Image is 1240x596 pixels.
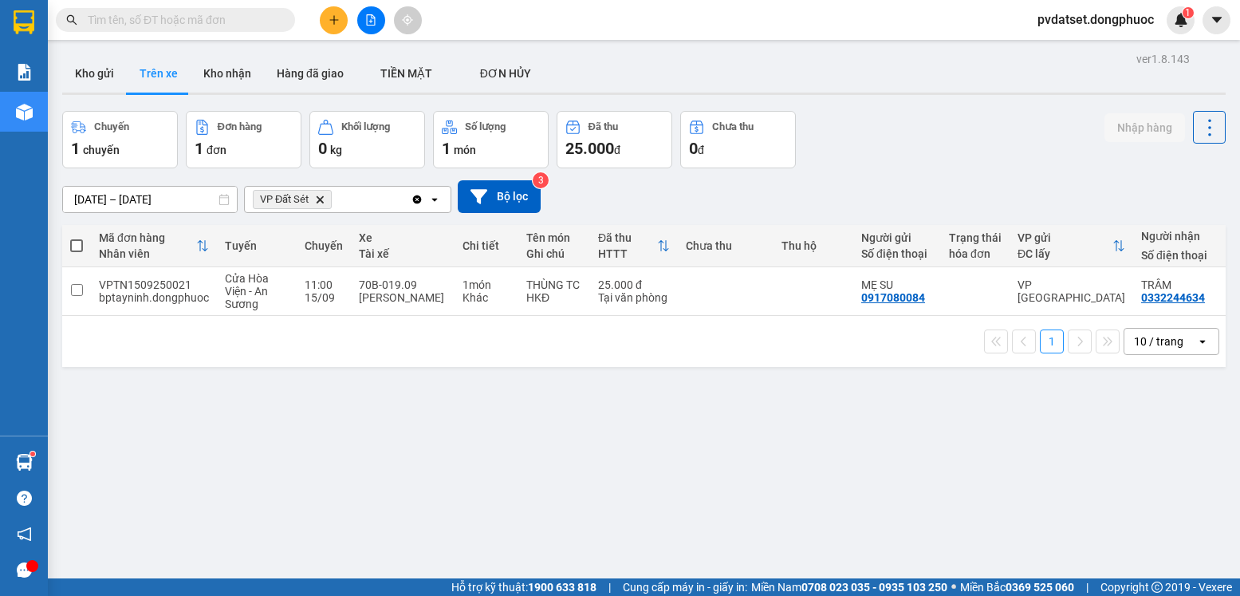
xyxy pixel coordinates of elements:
span: Cửa Hòa Viện - An Sương [225,272,269,310]
div: Ghi chú [526,247,582,260]
strong: 0708 023 035 - 0935 103 250 [801,581,947,594]
span: TIỀN MẶT [380,67,432,80]
div: 1 món [463,278,510,291]
svg: open [1196,335,1209,348]
div: ver 1.8.143 [1136,50,1190,68]
div: Chuyến [94,121,129,132]
span: 0 [318,139,327,158]
span: message [17,562,32,578]
span: món [454,144,476,156]
div: Chuyến [305,239,343,252]
sup: 1 [1183,7,1194,18]
button: Kho gửi [62,54,127,93]
span: 25.000 [565,139,614,158]
span: ⚪️ [951,584,956,590]
button: Đơn hàng1đơn [186,111,301,168]
span: ĐƠN HỦY [480,67,531,80]
img: warehouse-icon [16,454,33,471]
th: Toggle SortBy [91,225,217,267]
div: VP gửi [1018,231,1112,244]
span: đ [698,144,704,156]
button: Đã thu25.000đ [557,111,672,168]
button: caret-down [1203,6,1230,34]
button: Chưa thu0đ [680,111,796,168]
button: Bộ lọc [458,180,541,213]
span: pvdatset.dongphuoc [1025,10,1167,30]
div: 11:00 [305,278,343,291]
button: Hàng đã giao [264,54,356,93]
div: Số lượng [465,121,506,132]
div: Tên món [526,231,582,244]
span: đ [614,144,620,156]
div: ĐC lấy [1018,247,1112,260]
div: Người gửi [861,231,933,244]
span: chuyến [83,144,120,156]
span: | [608,578,611,596]
div: Xe [359,231,447,244]
svg: Clear all [411,193,423,206]
div: Số điện thoại [861,247,933,260]
strong: 0369 525 060 [1006,581,1074,594]
div: Trạng thái [949,231,1002,244]
div: Tại văn phòng [598,291,670,304]
span: Cung cấp máy in - giấy in: [623,578,747,596]
span: question-circle [17,491,32,506]
div: MẸ SU [861,278,933,291]
svg: Delete [315,195,325,204]
th: Toggle SortBy [590,225,678,267]
div: Thu hộ [781,239,845,252]
span: copyright [1151,582,1163,593]
input: Select a date range. [63,187,237,212]
span: | [1086,578,1088,596]
button: aim [394,6,422,34]
span: Miền Bắc [960,578,1074,596]
span: VP Đất Sét, close by backspace [253,190,332,209]
div: 10 / trang [1134,334,1183,349]
button: Chuyến1chuyến [62,111,178,168]
img: warehouse-icon [16,104,33,120]
button: Khối lượng0kg [309,111,425,168]
img: solution-icon [16,64,33,81]
button: file-add [357,6,385,34]
div: Người nhận [1141,230,1213,243]
div: Đã thu [589,121,618,132]
input: Selected VP Đất Sét. [335,191,337,207]
div: Chưa thu [712,121,754,132]
div: Đơn hàng [218,121,262,132]
div: VP [GEOGRAPHIC_DATA] [1018,278,1125,304]
div: Mã đơn hàng [99,231,196,244]
th: Toggle SortBy [1010,225,1133,267]
span: 1 [71,139,80,158]
span: file-add [365,14,376,26]
div: bptayninh.dongphuoc [99,291,209,304]
span: 0 [689,139,698,158]
div: Đã thu [598,231,657,244]
div: VPTN1509250021 [99,278,209,291]
sup: 1 [30,452,35,456]
div: [PERSON_NAME] [359,291,447,304]
span: 1 [195,139,203,158]
span: plus [329,14,340,26]
div: Chi tiết [463,239,510,252]
button: Nhập hàng [1104,113,1185,142]
button: Kho nhận [191,54,264,93]
svg: open [428,193,441,206]
img: logo-vxr [14,10,34,34]
span: kg [330,144,342,156]
div: hóa đơn [949,247,1002,260]
div: Khác [463,291,510,304]
span: notification [17,527,32,542]
div: 25.000 đ [598,278,670,291]
strong: 1900 633 818 [528,581,596,594]
span: VP Đất Sét [260,193,309,206]
span: đơn [207,144,226,156]
input: Tìm tên, số ĐT hoặc mã đơn [88,11,276,29]
div: THÙNG TC [526,278,582,291]
sup: 3 [533,172,549,188]
span: aim [402,14,413,26]
button: Trên xe [127,54,191,93]
div: Tuyến [225,239,289,252]
div: HTTT [598,247,657,260]
img: icon-new-feature [1174,13,1188,27]
button: plus [320,6,348,34]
